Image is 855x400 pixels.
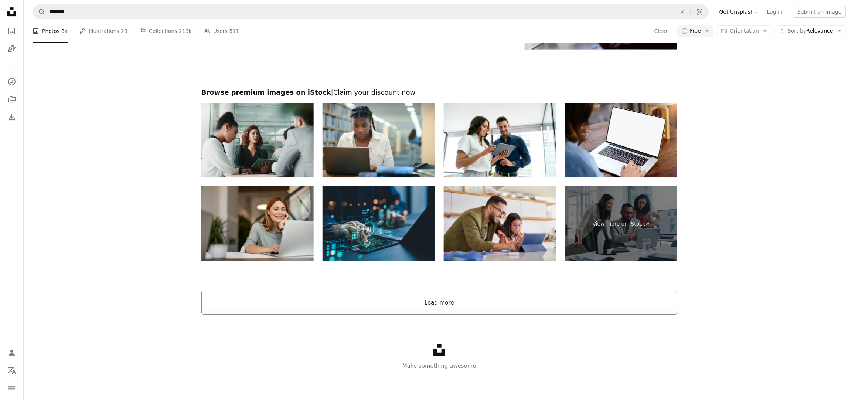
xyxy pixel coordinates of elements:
[33,5,45,19] button: Search Unsplash
[4,41,19,56] a: Illustrations
[201,103,314,178] img: Woman, lawyer and tablet at meeting with team, planning and discussion for review for legal case ...
[788,27,833,35] span: Relevance
[4,110,19,125] a: Download History
[654,25,668,37] button: Clear
[201,291,677,315] button: Load more
[229,27,239,35] span: 511
[323,103,435,178] img: Black woman, student and laptop in library for education, research or studying in school. Girl, c...
[788,28,806,34] span: Sort by
[323,186,435,261] img: Humans are using laptops and computers to interact with AI, helping them create, code, train AI, ...
[4,345,19,360] a: Log in / Sign up
[691,5,709,19] button: Visual search
[677,25,714,37] button: Free
[24,362,855,370] p: Make something awesome
[690,27,701,35] span: Free
[139,19,192,43] a: Collections 213k
[793,6,846,18] button: Submit an image
[4,381,19,396] button: Menu
[444,103,556,178] img: Business people sharing ideas at the office while using a digital tablet
[4,4,19,21] a: Home — Unsplash
[201,186,314,261] img: Smiling Woman Working Remotely on Laptop in Modern Workspace
[331,88,416,96] span: | Claim your discount now
[4,363,19,378] button: Language
[4,74,19,89] a: Explore
[730,28,759,34] span: Orientation
[763,6,787,18] a: Log in
[775,25,846,37] button: Sort byRelevance
[565,103,677,178] img: Mockup image of a woman using laptop with blank screen on wooden table
[79,19,127,43] a: Illustrations 28
[717,25,772,37] button: Orientation
[204,19,239,43] a: Users 511
[4,92,19,107] a: Collections
[201,88,677,97] h2: Browse premium images on iStock
[121,27,127,35] span: 28
[4,24,19,38] a: Photos
[444,186,556,261] img: Father helping his little girl with homework on digital tablet
[674,5,691,19] button: Clear
[565,186,677,261] a: View more on iStock↗
[33,4,709,19] form: Find visuals sitewide
[179,27,192,35] span: 213k
[715,6,763,18] a: Get Unsplash+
